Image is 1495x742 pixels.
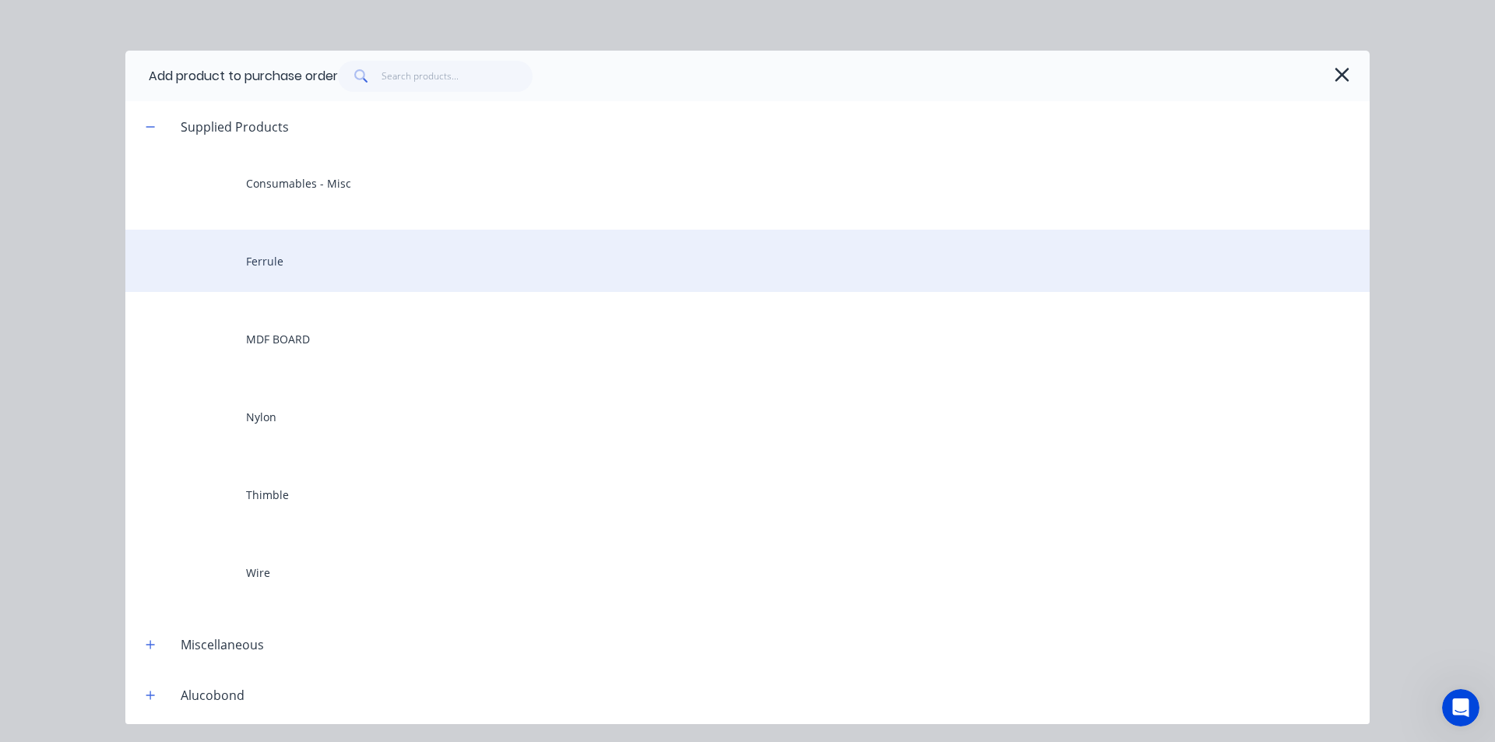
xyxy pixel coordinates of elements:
[1442,689,1479,726] iframe: Intercom live chat
[168,686,257,705] div: Alucobond
[382,61,533,92] input: Search products...
[149,67,338,86] div: Add product to purchase order
[168,635,276,654] div: Miscellaneous
[168,118,301,136] div: Supplied Products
